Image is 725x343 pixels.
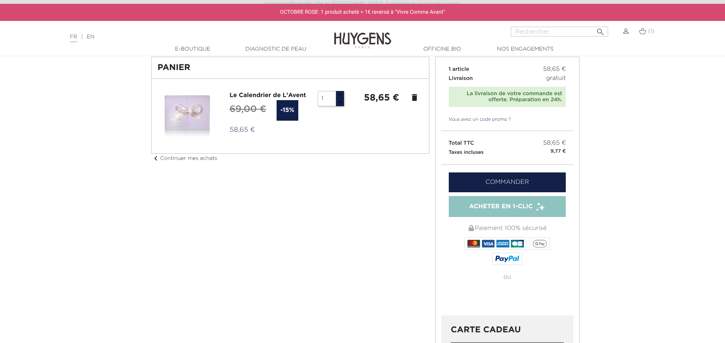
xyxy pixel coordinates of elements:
span: 58,65 € [543,139,566,148]
iframe: PayPal-paypal [449,288,566,305]
a: Nos engagements [487,45,563,53]
a: Diagnostic de peau [238,45,314,53]
h1: Panier [158,63,423,72]
div: ou [449,266,566,288]
span: -15% [277,100,298,121]
img: Le Calendrier de L\'Avent [163,91,211,139]
img: CB_NATIONALE [511,240,523,247]
div: | [66,32,296,41]
input: Rechercher [511,27,608,37]
span: 1 article [449,67,469,72]
small: Taxes incluses [449,150,484,155]
a: EN [86,34,94,40]
button:  [594,24,607,35]
a: chevron_leftContinuer mes achats [151,156,218,161]
div: Paiement 100% sécurisé [449,221,566,236]
a: (1) [639,28,655,34]
img: AMEX [496,240,509,247]
img: Paiement 100% sécurisé [469,225,474,231]
a: Officine Bio [404,45,480,53]
img: google_pay [533,240,547,247]
span: Total TTC [449,140,474,146]
span: gratuit [546,74,566,83]
img: MASTERCARD [467,240,480,247]
a: E-Boutique [155,45,231,53]
a: delete [410,93,419,102]
strong: 58,65 € [364,93,399,102]
span: 58,65 € [543,65,566,74]
h3: CARTE CADEAU [451,325,564,335]
img: VISA [482,240,495,247]
i:  [596,25,605,34]
a: Commander [449,172,566,192]
span: Livraison [449,76,473,81]
div: La livraison de votre commande est offerte. Préparation en 24h. [453,91,562,104]
span: 69,00 € [230,105,266,114]
a: FR [70,34,77,42]
a: Le Calendrier de L'Avent [230,93,306,99]
small: 9,77 € [551,148,566,155]
span: (1) [648,29,655,34]
span: 58,65 € [230,126,255,133]
i: chevron_left [151,154,160,163]
img: Huygens [334,20,391,49]
a: Vous avez un code promo ? [441,116,511,123]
